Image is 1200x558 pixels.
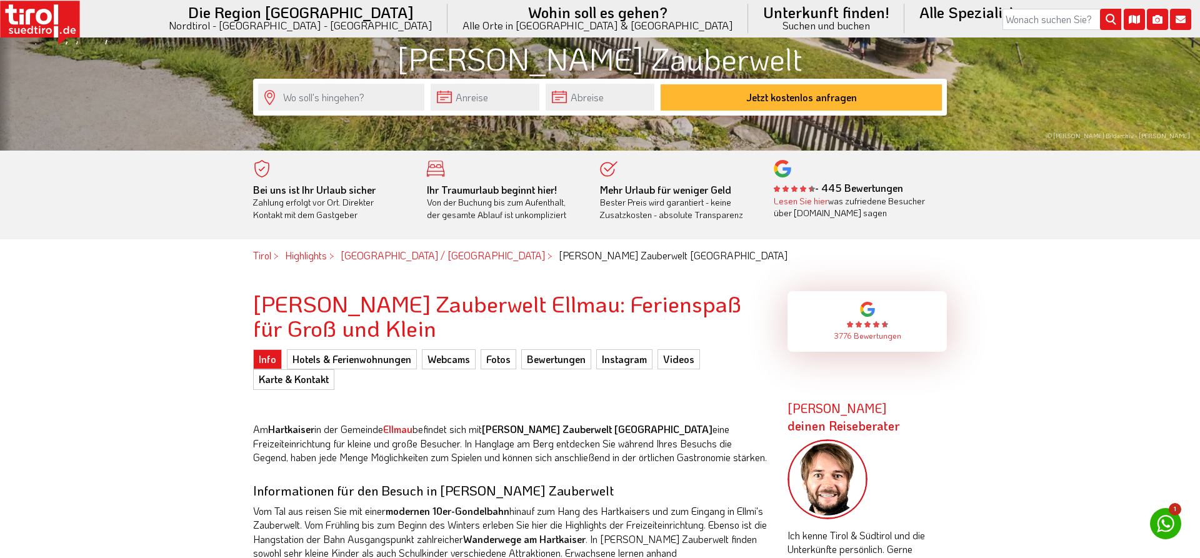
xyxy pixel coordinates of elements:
b: Mehr Urlaub für weniger Geld [600,183,731,196]
a: Tirol [253,249,271,262]
div: Von der Buchung bis zum Aufenthalt, der gesamte Ablauf ist unkompliziert [427,184,582,221]
a: Fotos [481,349,516,369]
b: - 445 Bewertungen [774,181,903,194]
input: Anreise [431,84,539,111]
h3: Informationen für den Besuch in [PERSON_NAME] Zauberwelt [253,483,769,497]
small: Alle Orte in [GEOGRAPHIC_DATA] & [GEOGRAPHIC_DATA] [462,20,733,31]
img: google [774,160,791,177]
a: Karte & Kontakt [253,369,334,389]
a: 1 [1150,508,1181,539]
small: Suchen und buchen [763,20,889,31]
a: Bewertungen [521,349,591,369]
span: 1 [1169,503,1181,516]
span: deinen Reiseberater [787,417,900,434]
small: Nordtirol - [GEOGRAPHIC_DATA] - [GEOGRAPHIC_DATA] [169,20,432,31]
strong: [PERSON_NAME] [787,400,900,434]
a: Videos [657,349,700,369]
strong: Hartkaiser [268,422,314,436]
em: [PERSON_NAME] Zauberwelt [GEOGRAPHIC_DATA] [559,249,787,262]
a: Hotels & Ferienwohnungen [287,349,417,369]
strong: modernen 10er-Gondelbahn [386,504,509,517]
div: Zahlung erfolgt vor Ort. Direkter Kontakt mit dem Gastgeber [253,184,408,221]
a: [GEOGRAPHIC_DATA] / [GEOGRAPHIC_DATA] [341,249,545,262]
a: Lesen Sie hier [774,195,828,207]
b: Ihr Traumurlaub beginnt hier! [427,183,557,196]
div: Bester Preis wird garantiert - keine Zusatzkosten - absolute Transparenz [600,184,755,221]
i: Karte öffnen [1124,9,1145,30]
h2: [PERSON_NAME] Zauberwelt Ellmau: Ferienspaß für Groß und Klein [253,291,769,341]
a: Highlights [285,249,327,262]
button: Jetzt kostenlos anfragen [661,84,942,111]
a: Webcams [422,349,476,369]
img: google [860,302,875,317]
b: Bei uns ist Ihr Urlaub sicher [253,183,376,196]
strong: Wanderwege am Hartkaiser [463,532,586,546]
i: Fotogalerie [1147,9,1168,30]
input: Wonach suchen Sie? [1002,9,1121,30]
h1: [PERSON_NAME] Zauberwelt [253,41,947,76]
input: Abreise [546,84,654,111]
a: Instagram [596,349,652,369]
p: Am in der Gemeinde befindet sich mit eine Freizeiteinrichtung für kleine und große Besucher. In H... [253,422,769,464]
a: Info [253,349,282,369]
a: 3776 Bewertungen [834,331,901,341]
input: Wo soll's hingehen? [258,84,424,111]
i: Kontakt [1170,9,1191,30]
div: was zufriedene Besucher über [DOMAIN_NAME] sagen [774,195,929,219]
img: frag-markus.png [787,439,867,519]
strong: [PERSON_NAME] Zauberwelt [GEOGRAPHIC_DATA] [482,422,712,436]
a: Ellmau [383,422,412,436]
